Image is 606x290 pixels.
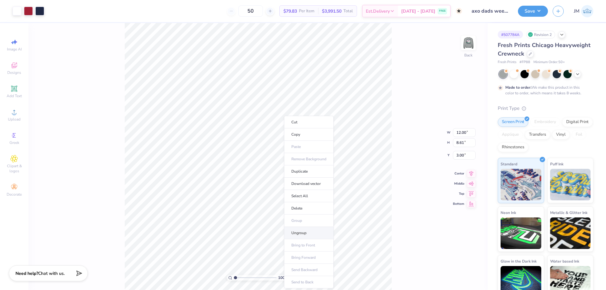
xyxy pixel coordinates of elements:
[453,181,464,186] span: Middle
[530,117,560,127] div: Embroidery
[526,31,555,38] div: Revision 2
[501,217,541,249] img: Neon Ink
[284,128,334,141] li: Copy
[550,161,563,167] span: Puff Ink
[283,8,297,15] span: $79.83
[574,8,579,15] span: JM
[550,258,579,264] span: Water based Ink
[299,8,314,15] span: Per Item
[552,130,570,139] div: Vinyl
[453,202,464,206] span: Bottom
[581,5,593,17] img: Joshua Macky Gaerlan
[533,60,565,65] span: Minimum Order: 50 +
[284,190,334,202] li: Select All
[439,9,446,13] span: FREE
[574,5,593,17] a: JM
[550,169,591,200] img: Puff Ink
[562,117,593,127] div: Digital Print
[7,93,22,98] span: Add Text
[3,163,25,174] span: Clipart & logos
[284,178,334,190] li: Download vector
[505,85,532,90] strong: Made to order:
[9,140,19,145] span: Greek
[15,270,38,276] strong: Need help?
[550,217,591,249] img: Metallic & Glitter Ink
[284,202,334,215] li: Delete
[453,171,464,176] span: Center
[501,161,517,167] span: Standard
[467,5,513,17] input: Untitled Design
[401,8,435,15] span: [DATE] - [DATE]
[343,8,353,15] span: Total
[550,209,587,216] span: Metallic & Glitter Ink
[462,37,475,49] img: Back
[453,192,464,196] span: Top
[505,85,583,96] div: We make this product in this color to order, which means it takes 8 weeks.
[464,52,472,58] div: Back
[498,105,593,112] div: Print Type
[518,6,548,17] button: Save
[525,130,550,139] div: Transfers
[322,8,342,15] span: $3,991.50
[238,5,263,17] input: – –
[572,130,586,139] div: Foil
[7,70,21,75] span: Designs
[284,165,334,178] li: Duplicate
[38,270,65,276] span: Chat with us.
[498,31,523,38] div: # 507784A
[501,169,541,200] img: Standard
[498,117,528,127] div: Screen Print
[498,60,516,65] span: Fresh Prints
[498,143,528,152] div: Rhinestones
[7,47,22,52] span: Image AI
[498,41,591,57] span: Fresh Prints Chicago Heavyweight Crewneck
[498,130,523,139] div: Applique
[284,116,334,128] li: Cut
[7,192,22,197] span: Decorate
[520,60,530,65] span: # FP88
[366,8,390,15] span: Est. Delivery
[8,117,21,122] span: Upload
[501,209,516,216] span: Neon Ink
[501,258,537,264] span: Glow in the Dark Ink
[284,227,334,239] li: Ungroup
[278,275,288,281] span: 100 %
